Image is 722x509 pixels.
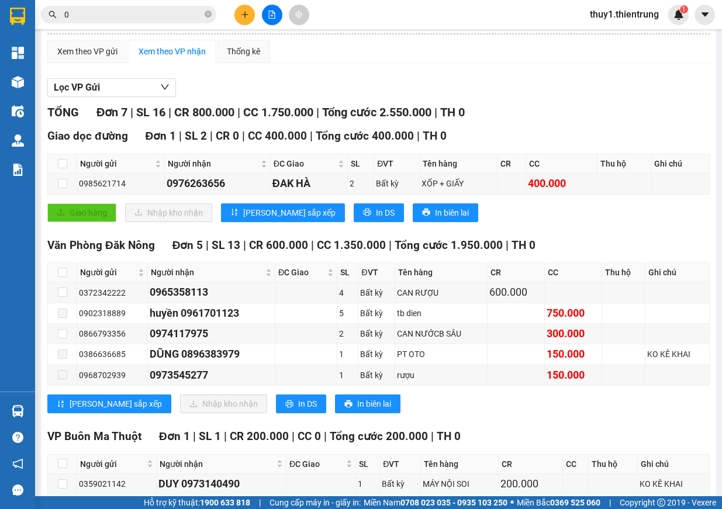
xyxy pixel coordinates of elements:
span: VP Buôn Ma Thuột [47,430,141,443]
div: Xem theo VP gửi [57,45,118,58]
img: dashboard-icon [12,47,24,59]
span: file-add [268,11,276,19]
th: CC [545,263,602,282]
div: 0372342222 [79,286,146,299]
span: Tổng cước 400.000 [316,129,414,143]
span: ⚪️ [510,500,514,505]
div: XỐP + GIẤY [422,177,495,190]
img: solution-icon [12,164,24,176]
th: Thu hộ [602,263,646,282]
th: Tên hàng [421,455,499,474]
div: Xem theo VP nhận [139,45,206,58]
span: | [242,129,245,143]
span: caret-down [700,9,710,20]
span: | [210,129,213,143]
span: notification [12,458,23,469]
div: 400.000 [528,175,595,192]
th: CR [499,455,563,474]
div: 0386636685 [79,348,146,361]
span: Giao dọc đường [47,129,128,143]
span: | [243,238,246,252]
button: uploadGiao hàng [47,203,116,222]
div: 4 [339,286,357,299]
span: CC 0 [298,430,321,443]
span: ĐC Giao [289,458,344,470]
span: | [506,238,509,252]
th: CC [563,455,589,474]
span: | [316,105,319,119]
img: warehouse-icon [12,105,24,117]
span: aim [295,11,303,19]
span: CR 200.000 [230,430,289,443]
span: CC 400.000 [248,129,307,143]
span: SL 13 [212,238,240,252]
button: printerIn DS [276,394,326,413]
span: thuy1.thientrung [581,7,668,22]
span: In biên lai [435,206,469,219]
th: Ghi chú [651,154,710,174]
span: | [237,105,240,119]
span: Đơn 1 [146,129,177,143]
th: Thu hộ [597,154,652,174]
span: | [168,105,171,119]
span: close-circle [205,9,212,20]
span: In DS [376,206,395,219]
span: | [259,496,261,509]
span: TH 0 [437,430,461,443]
span: sort-ascending [230,208,239,217]
div: Bất kỳ [360,348,392,361]
span: Lọc VP Gửi [54,80,100,95]
div: KO KÊ KHAI [647,348,707,361]
div: 2 [339,327,357,340]
span: plus [241,11,249,19]
span: Đơn 7 [96,105,127,119]
span: Cung cấp máy in - giấy in: [270,496,361,509]
span: | [434,105,437,119]
span: Hỗ trợ kỹ thuật: [144,496,250,509]
div: Bất kỳ [360,307,392,320]
span: | [310,129,313,143]
div: 1 [339,369,357,382]
div: Bất kỳ [360,327,392,340]
strong: 0369 525 060 [550,498,600,507]
span: CC 1.750.000 [243,105,313,119]
span: printer [344,400,353,409]
span: Văn Phòng Đăk Nông [47,238,155,252]
span: SL 1 [199,430,221,443]
div: huyền 0961701123 [150,305,273,321]
span: Tổng cước 200.000 [330,430,428,443]
div: ĐAK HÀ [272,175,346,192]
span: [PERSON_NAME] sắp xếp [243,206,336,219]
sup: 1 [680,5,688,13]
span: printer [363,208,371,217]
th: CR [488,263,545,282]
span: message [12,484,23,496]
div: 300.000 [547,326,600,342]
div: 200.000 [500,476,561,492]
th: ĐVT [380,455,421,474]
img: icon-new-feature [673,9,684,20]
span: ĐC Giao [278,266,325,279]
div: DUY 0973140490 [158,476,284,492]
strong: 1900 633 818 [200,498,250,507]
div: 150.000 [547,346,600,362]
span: Tổng cước 2.550.000 [322,105,431,119]
th: SL [356,455,380,474]
span: Người nhận [151,266,263,279]
span: | [311,238,314,252]
span: TỔNG [47,105,79,119]
div: PT OTO [397,348,486,361]
span: CC 1.350.000 [317,238,386,252]
div: 150.000 [547,367,600,383]
button: downloadNhập kho nhận [125,203,212,222]
span: | [324,430,327,443]
span: CR 0 [216,129,239,143]
th: SL [348,154,375,174]
div: 750.000 [547,305,600,321]
div: KO KÊ KHAI [640,477,707,490]
div: 0866793356 [79,327,146,340]
div: Thống kê [227,45,260,58]
button: caret-down [695,5,715,25]
span: Đơn 1 [159,430,190,443]
span: ĐC Giao [274,157,336,170]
